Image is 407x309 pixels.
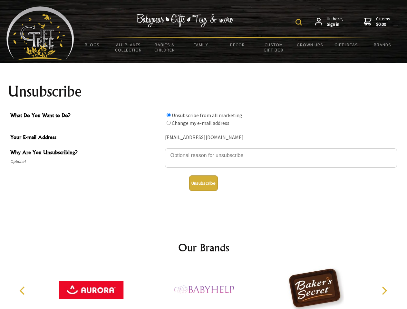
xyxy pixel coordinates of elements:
[8,84,400,99] h1: Unsubscribe
[10,111,162,121] span: What Do You Want to Do?
[327,22,343,27] strong: Sign in
[376,16,390,27] span: 0 items
[292,38,328,51] a: Grown Ups
[165,133,397,143] div: [EMAIL_ADDRESS][DOMAIN_NAME]
[219,38,256,51] a: Decor
[10,148,162,158] span: Why Are You Unsubscribing?
[189,175,218,191] button: Unsubscribe
[111,38,147,57] a: All Plants Collection
[172,120,229,126] label: Change my e-mail address
[74,38,111,51] a: BLOGS
[315,16,343,27] a: Hi there,Sign in
[147,38,183,57] a: Babies & Children
[6,6,74,60] img: Babyware - Gifts - Toys and more...
[16,284,30,298] button: Previous
[377,284,391,298] button: Next
[10,133,162,143] span: Your E-mail Address
[10,158,162,165] span: Optional
[167,113,171,117] input: What Do You Want to Do?
[13,240,394,255] h2: Our Brands
[376,22,390,27] strong: $0.00
[172,112,242,118] label: Unsubscribe from all marketing
[137,14,233,27] img: Babywear - Gifts - Toys & more
[296,19,302,25] img: product search
[183,38,219,51] a: Family
[256,38,292,57] a: Custom Gift Box
[165,148,397,168] textarea: Why Are You Unsubscribing?
[167,121,171,125] input: What Do You Want to Do?
[327,16,343,27] span: Hi there,
[364,16,390,27] a: 0 items$0.00
[364,38,401,51] a: Brands
[328,38,364,51] a: Gift Ideas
